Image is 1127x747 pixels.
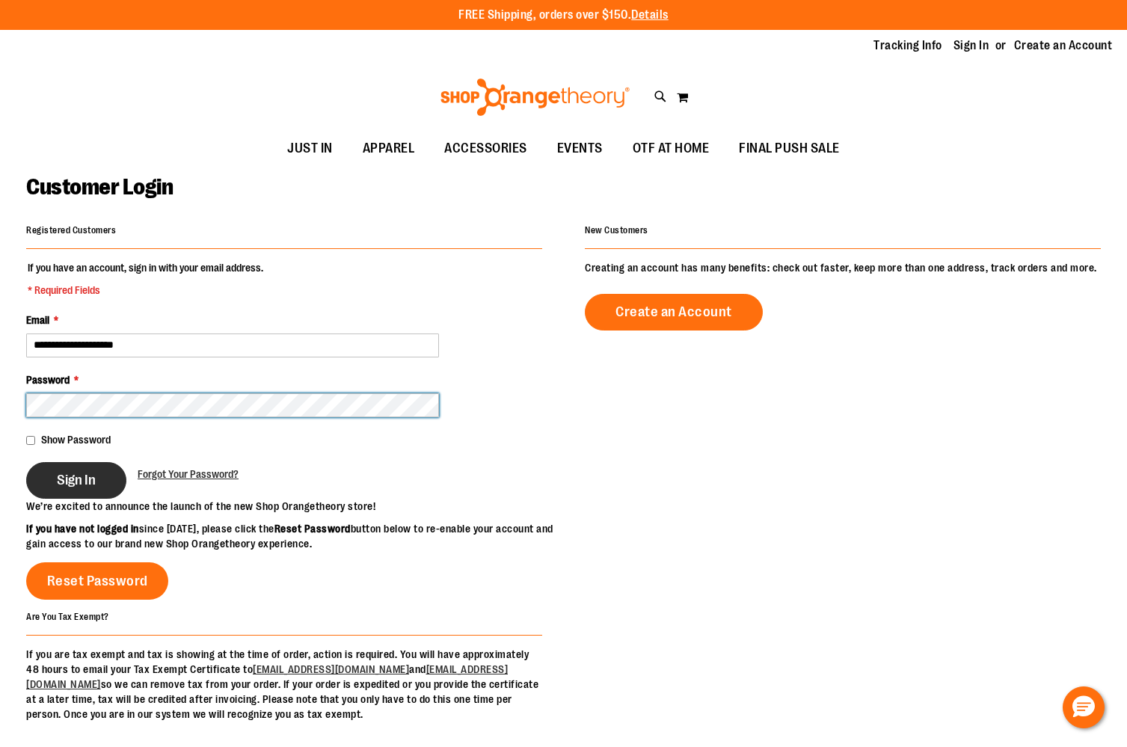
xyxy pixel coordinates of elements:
[26,374,70,386] span: Password
[542,132,618,166] a: EVENTS
[138,468,239,480] span: Forgot Your Password?
[1014,37,1113,54] a: Create an Account
[585,294,763,331] a: Create an Account
[26,499,564,514] p: We’re excited to announce the launch of the new Shop Orangetheory store!
[287,132,333,165] span: JUST IN
[41,434,111,446] span: Show Password
[633,132,710,165] span: OTF AT HOME
[631,8,669,22] a: Details
[739,132,840,165] span: FINAL PUSH SALE
[954,37,989,54] a: Sign In
[429,132,542,166] a: ACCESSORIES
[724,132,855,166] a: FINAL PUSH SALE
[26,462,126,499] button: Sign In
[26,260,265,298] legend: If you have an account, sign in with your email address.
[26,521,564,551] p: since [DATE], please click the button below to re-enable your account and gain access to our bran...
[138,467,239,482] a: Forgot Your Password?
[26,314,49,326] span: Email
[618,132,725,166] a: OTF AT HOME
[28,283,263,298] span: * Required Fields
[585,225,648,236] strong: New Customers
[458,7,669,24] p: FREE Shipping, orders over $150.
[438,79,632,116] img: Shop Orangetheory
[272,132,348,166] a: JUST IN
[47,573,148,589] span: Reset Password
[26,174,173,200] span: Customer Login
[585,260,1101,275] p: Creating an account has many benefits: check out faster, keep more than one address, track orders...
[615,304,732,320] span: Create an Account
[348,132,430,166] a: APPAREL
[1063,686,1105,728] button: Hello, have a question? Let’s chat.
[253,663,409,675] a: [EMAIL_ADDRESS][DOMAIN_NAME]
[557,132,603,165] span: EVENTS
[26,647,542,722] p: If you are tax exempt and tax is showing at the time of order, action is required. You will have ...
[873,37,942,54] a: Tracking Info
[26,611,109,621] strong: Are You Tax Exempt?
[444,132,527,165] span: ACCESSORIES
[26,523,139,535] strong: If you have not logged in
[57,472,96,488] span: Sign In
[26,225,116,236] strong: Registered Customers
[274,523,351,535] strong: Reset Password
[363,132,415,165] span: APPAREL
[26,562,168,600] a: Reset Password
